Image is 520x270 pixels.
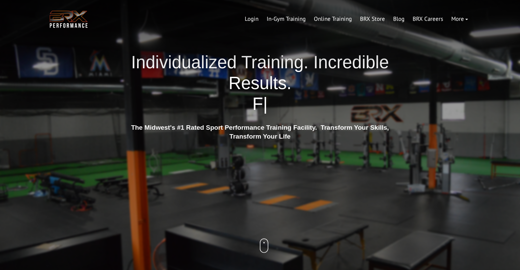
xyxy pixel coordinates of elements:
a: In-Gym Training [263,11,310,27]
span: F [252,94,263,114]
div: Navigation Menu [241,11,472,27]
span: | [263,94,267,114]
a: BRX Careers [409,11,447,27]
a: Online Training [310,11,356,27]
a: Login [241,11,263,27]
h1: Individualized Training. Incredible Results. [129,52,392,115]
a: Blog [389,11,409,27]
a: More [447,11,472,27]
a: BRX Store [356,11,389,27]
strong: The Midwest's #1 Rated Sport Performance Training Facility. Transform Your Skills, Transform Your... [131,124,389,140]
img: BRX Transparent Logo-2 [48,9,89,30]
